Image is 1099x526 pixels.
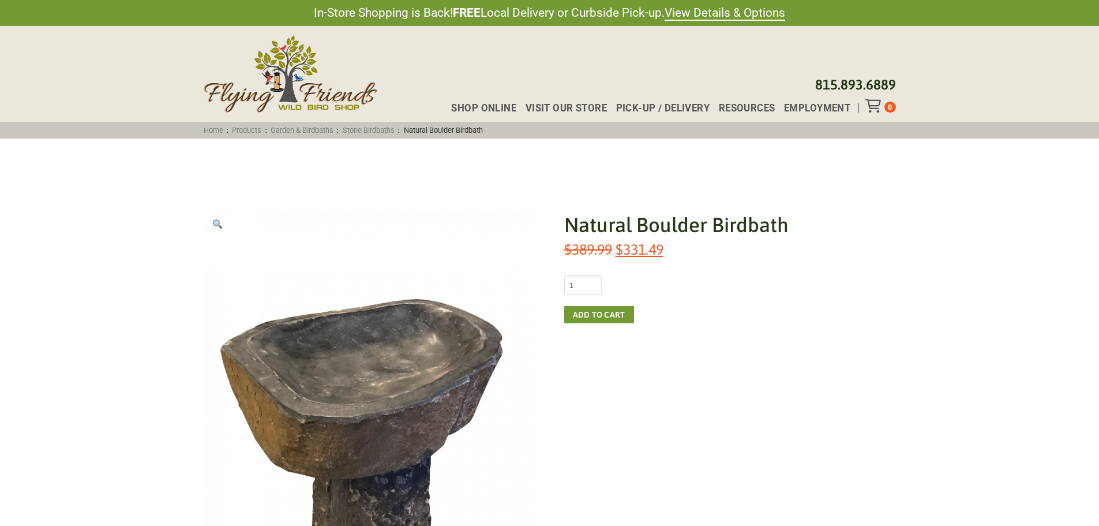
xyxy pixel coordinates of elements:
button: Add to cart [564,306,634,323]
span: Natural Boulder Birdbath [400,126,486,135]
a: Home [200,126,227,135]
span: Resources [719,103,775,113]
a: Visit Our Store [516,103,607,113]
span: In-Store Shopping is Back! Local Delivery or Curbside Pick-up. [314,5,785,21]
div: Toggle Off Canvas Content [865,99,884,113]
a: Resources [710,103,775,113]
a: Products [228,126,265,135]
bdi: 389.99 [564,241,612,258]
span: $ [564,241,572,258]
a: Pick-up / Delivery [607,103,710,113]
span: : : : : [200,126,486,135]
span: Employment [784,103,850,113]
span: Pick-up / Delivery [616,103,710,113]
h1: Natural Boulder Birdbath [564,211,896,239]
span: 0 [888,103,892,111]
strong: FREE [453,6,481,20]
span: $ [616,241,623,258]
a: View Details & Options [665,6,785,21]
a: Garden & Birdbaths [267,126,337,135]
bdi: 331.49 [616,241,663,258]
img: Flying Friends Wild Bird Shop Logo [204,35,377,113]
a: Employment [775,103,850,113]
a: 815.893.6889 [815,77,896,92]
span: Visit Our Store [526,103,607,113]
a: View full-screen image gallery [204,211,231,238]
input: Product quantity [564,275,602,295]
img: 🔍 [213,219,222,229]
span: Shop Online [451,103,516,113]
a: Stone Birdbaths [339,126,398,135]
a: Shop Online [442,103,516,113]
